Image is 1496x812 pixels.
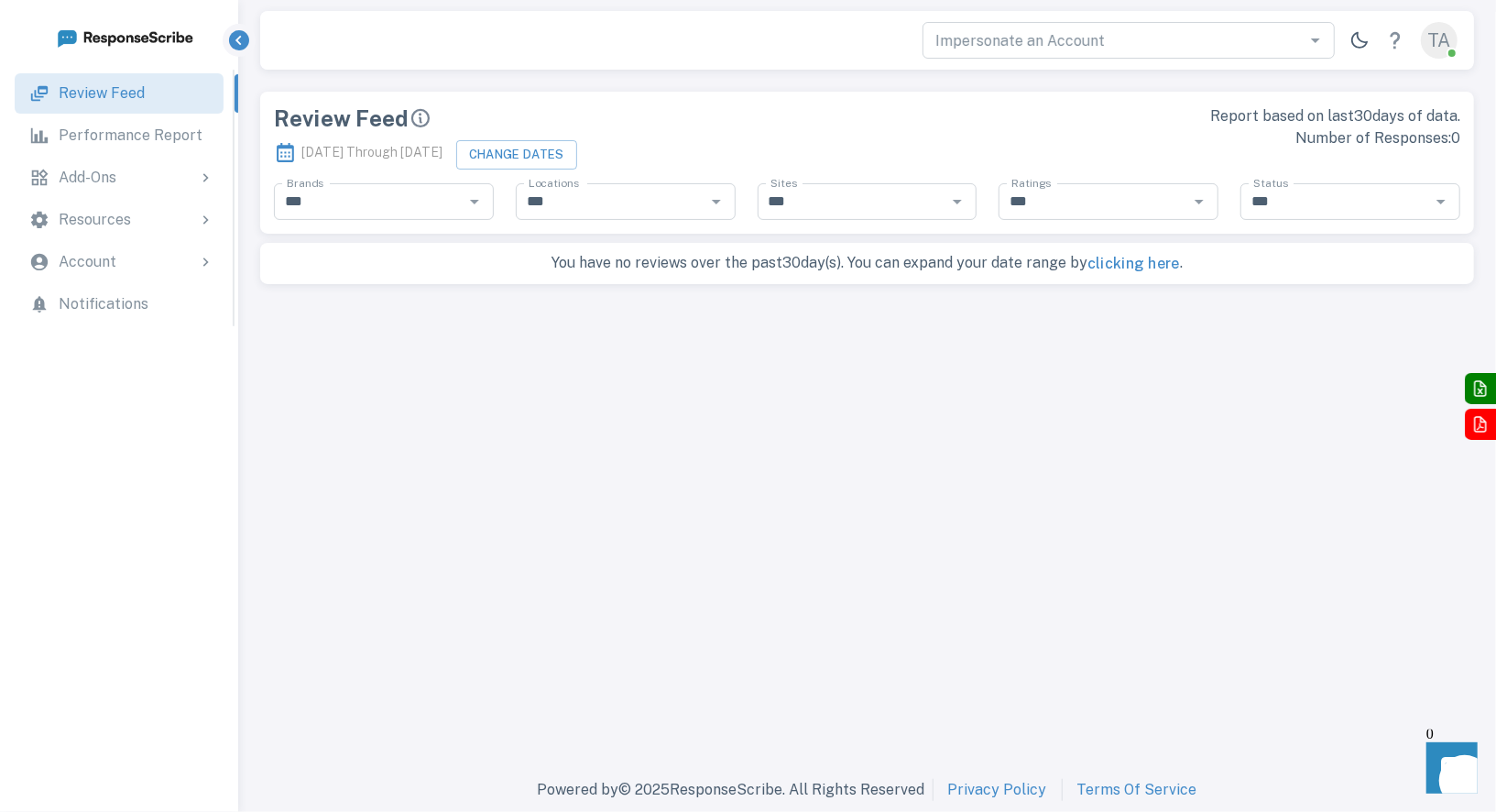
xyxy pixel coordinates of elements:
[59,82,145,104] p: Review Feed
[879,105,1461,127] p: Report based on last 30 days of data.
[15,200,224,240] div: Resources
[1303,27,1328,53] button: Open
[770,175,797,191] label: Sites
[529,175,579,191] label: Locations
[1077,779,1197,801] a: Terms Of Service
[15,158,224,198] div: Add-Ons
[538,779,925,801] p: Powered by © 2025 ResponseScribe. All Rights Reserved
[59,167,116,189] p: Add-Ons
[59,209,131,231] p: Resources
[948,779,1047,801] a: Privacy Policy
[274,136,442,170] p: [DATE] Through [DATE]
[1465,409,1496,440] button: Export to PDF
[1465,373,1496,404] button: Export to Excel
[56,26,193,49] img: logo
[1377,22,1414,59] a: Help Center
[945,189,970,214] button: Open
[1409,730,1488,808] iframe: Front Chat
[59,251,116,273] p: Account
[1428,189,1454,214] button: Open
[462,189,487,214] button: Open
[1186,189,1212,214] button: Open
[59,293,148,315] p: Notifications
[15,115,224,156] a: Performance Report
[1253,175,1288,191] label: Status
[287,175,323,191] label: Brands
[15,73,224,114] a: Review Feed
[879,127,1461,149] p: Number of Responses: 0
[59,125,202,147] p: Performance Report
[1087,253,1180,275] button: clicking here
[1011,175,1052,191] label: Ratings
[274,105,857,131] div: Review Feed
[15,242,224,282] div: Account
[15,284,224,324] a: Notifications
[456,140,577,170] button: Change Dates
[269,252,1465,275] p: You have no reviews over the past 30 day(s). You can expand your date range by .
[1421,22,1458,59] div: TA
[704,189,729,214] button: Open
